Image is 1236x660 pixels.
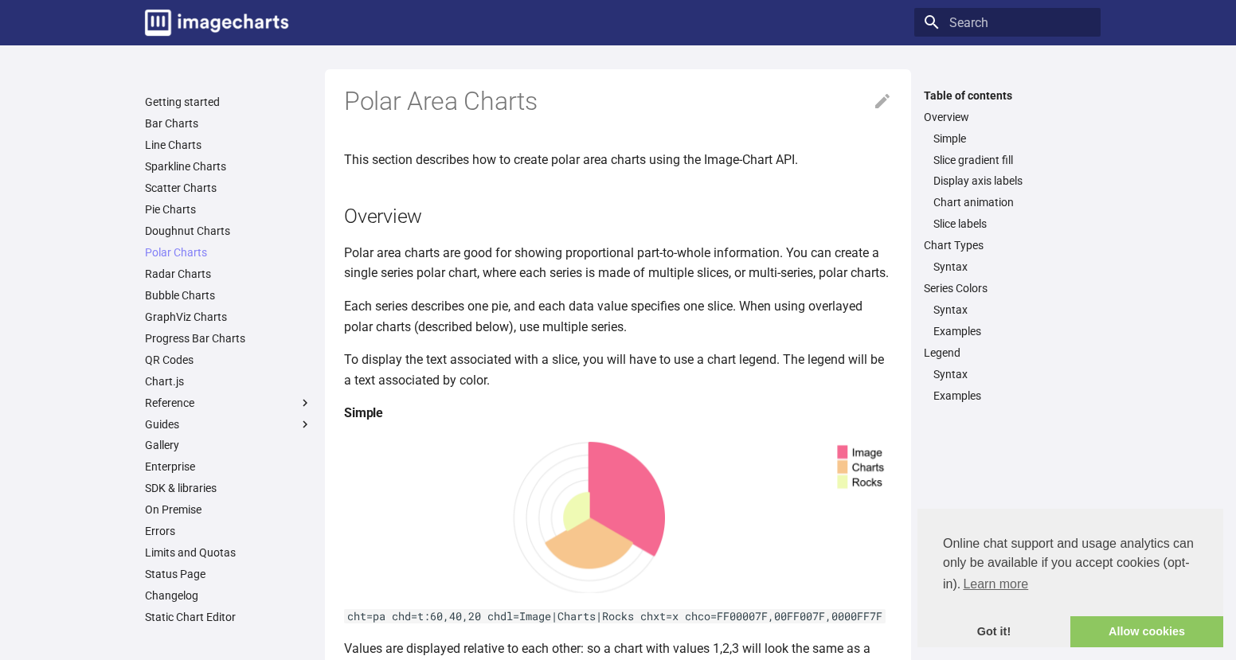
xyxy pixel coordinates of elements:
label: Guides [145,417,312,432]
a: Syntax [933,260,1091,274]
h1: Polar Area Charts [344,85,892,119]
p: This section describes how to create polar area charts using the Image-Chart API. [344,150,892,170]
a: Progress Bar Charts [145,331,312,346]
label: Table of contents [914,88,1101,103]
a: Scatter Charts [145,181,312,195]
a: SDK & libraries [145,481,312,495]
a: Overview [924,110,1091,124]
a: Line Charts [145,138,312,152]
a: allow cookies [1070,616,1223,648]
input: Search [914,8,1101,37]
a: On Premise [145,502,312,517]
nav: Chart Types [924,260,1091,274]
a: Display axis labels [933,174,1091,188]
a: Legend [924,346,1091,360]
code: cht=pa chd=t:60,40,20 chdl=Image|Charts|Rocks chxt=x chco=FF00007F,00FF007F,0000FF7F [344,609,886,623]
a: Examples [933,389,1091,403]
p: Each series describes one pie, and each data value specifies one slice. When using overlayed pola... [344,296,892,337]
a: Series Colors [924,281,1091,295]
a: Examples [933,324,1091,338]
a: Getting started [145,95,312,109]
h2: Overview [344,202,892,230]
nav: Series Colors [924,303,1091,338]
a: Chart Types [924,238,1091,252]
a: Changelog [145,588,312,603]
a: Image-Charts documentation [139,3,295,42]
a: Status Page [145,567,312,581]
a: Errors [145,524,312,538]
a: Sparkline Charts [145,159,312,174]
p: Polar area charts are good for showing proportional part-to-whole information. You can create a s... [344,243,892,283]
a: Chart.js [145,374,312,389]
a: Bubble Charts [145,288,312,303]
span: Online chat support and usage analytics can only be available if you accept cookies (opt-in). [943,534,1198,596]
div: cookieconsent [917,509,1223,647]
a: Slice labels [933,217,1091,231]
a: Simple [933,131,1091,146]
a: dismiss cookie message [917,616,1070,648]
a: Radar Charts [145,267,312,281]
a: QR Codes [145,353,312,367]
a: Syntax [933,367,1091,381]
a: Static Chart Editor [145,610,312,624]
a: Bar Charts [145,116,312,131]
a: Gallery [145,438,312,452]
a: learn more about cookies [960,572,1031,596]
nav: Table of contents [914,88,1101,403]
a: Enterprise [145,459,312,474]
a: GraphViz Charts [145,310,312,324]
h4: Simple [344,403,892,424]
p: To display the text associated with a slice, you will have to use a chart legend. The legend will... [344,350,892,390]
nav: Legend [924,367,1091,403]
img: logo [145,10,288,36]
a: Chart animation [933,195,1091,209]
a: Polar Charts [145,245,312,260]
a: Syntax [933,303,1091,317]
a: Doughnut Charts [145,224,312,238]
a: Slice gradient fill [933,153,1091,167]
label: Reference [145,396,312,410]
img: static polar chart [344,436,892,593]
a: Pie Charts [145,202,312,217]
a: Limits and Quotas [145,545,312,560]
nav: Overview [924,131,1091,232]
